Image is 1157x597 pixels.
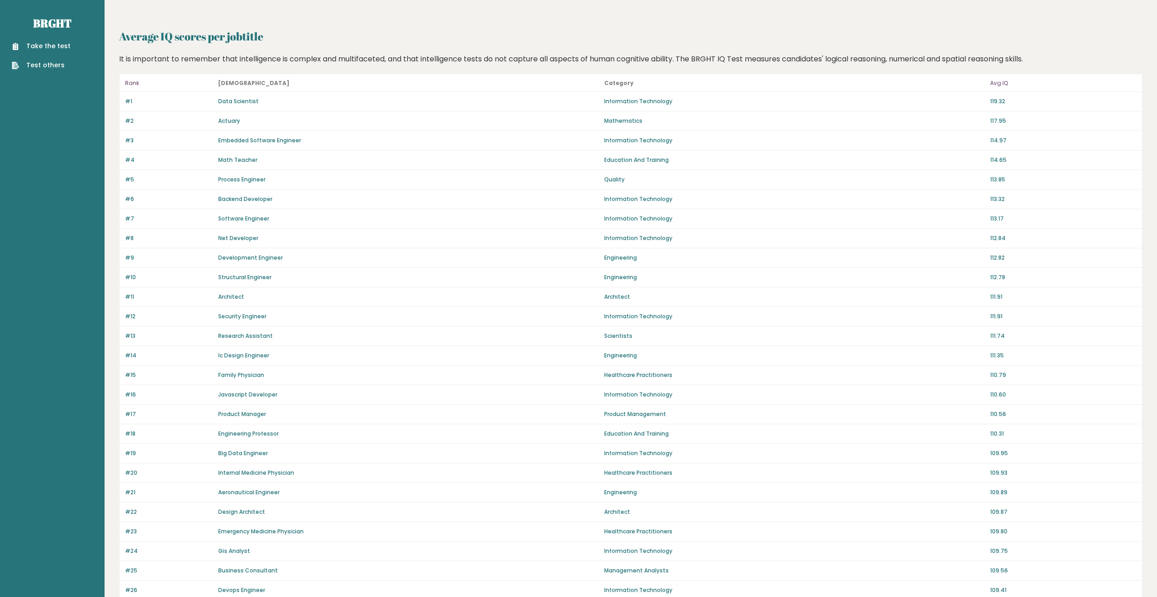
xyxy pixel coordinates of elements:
[125,332,213,340] p: #13
[990,117,1137,125] p: 117.95
[125,97,213,105] p: #1
[604,488,985,497] p: Engineering
[990,508,1137,516] p: 109.87
[33,16,71,30] a: Brght
[990,176,1137,184] p: 113.85
[604,469,985,477] p: Healthcare Practitioners
[119,28,1142,45] h2: Average IQ scores per jobtitle
[218,371,264,379] a: Family Physician
[125,586,213,594] p: #26
[125,312,213,321] p: #12
[990,78,1137,89] p: Avg IQ
[604,156,985,164] p: Education And Training
[604,117,985,125] p: Mathematics
[990,410,1137,418] p: 110.56
[125,117,213,125] p: #2
[604,567,985,575] p: Management Analysts
[604,371,985,379] p: Healthcare Practitioners
[604,293,985,301] p: Architect
[125,371,213,379] p: #15
[218,117,240,125] a: Actuary
[12,41,70,51] a: Take the test
[990,156,1137,164] p: 114.65
[990,430,1137,438] p: 110.31
[604,312,985,321] p: Information Technology
[990,293,1137,301] p: 111.91
[604,215,985,223] p: Information Technology
[218,567,278,574] a: Business Consultant
[990,586,1137,594] p: 109.41
[125,547,213,555] p: #24
[604,79,634,87] b: Category
[125,508,213,516] p: #22
[990,488,1137,497] p: 109.89
[218,234,258,242] a: Net Developer
[990,567,1137,575] p: 109.56
[125,488,213,497] p: #21
[604,547,985,555] p: Information Technology
[604,332,985,340] p: Scientists
[604,391,985,399] p: Information Technology
[218,293,244,301] a: Architect
[990,391,1137,399] p: 110.60
[125,195,213,203] p: #6
[218,527,304,535] a: Emergency Medicine Physician
[218,449,268,457] a: Big Data Engineer
[604,430,985,438] p: Education And Training
[604,273,985,281] p: Engineering
[125,391,213,399] p: #16
[218,391,277,398] a: Javascript Developer
[990,273,1137,281] p: 112.78
[990,234,1137,242] p: 112.84
[218,156,257,164] a: Math Teacher
[218,508,265,516] a: Design Architect
[604,410,985,418] p: Product Management
[990,351,1137,360] p: 111.35
[218,195,272,203] a: Backend Developer
[604,449,985,457] p: Information Technology
[125,78,213,89] p: Rank
[604,97,985,105] p: Information Technology
[218,430,279,437] a: Engineering Professor
[218,332,273,340] a: Research Assistant
[604,195,985,203] p: Information Technology
[218,97,259,105] a: Data Scientist
[218,469,294,477] a: Internal Medicine Physician
[125,254,213,262] p: #9
[125,410,213,418] p: #17
[218,215,269,222] a: Software Engineer
[125,156,213,164] p: #4
[218,136,301,144] a: Embedded Software Engineer
[604,136,985,145] p: Information Technology
[125,293,213,301] p: #11
[604,234,985,242] p: Information Technology
[990,254,1137,262] p: 112.82
[218,79,290,87] b: [DEMOGRAPHIC_DATA]
[990,97,1137,105] p: 119.32
[990,312,1137,321] p: 111.91
[116,54,1146,65] div: It is important to remember that intelligence is complex and multifaceted, and that intelligence ...
[604,527,985,536] p: Healthcare Practitioners
[218,586,265,594] a: Devops Engineer
[125,527,213,536] p: #23
[218,254,283,261] a: Development Engineer
[218,547,250,555] a: Gis Analyst
[125,273,213,281] p: #10
[218,176,265,183] a: Process Engineer
[218,273,271,281] a: Structural Engineer
[125,469,213,477] p: #20
[604,351,985,360] p: Engineering
[218,312,266,320] a: Security Engineer
[604,508,985,516] p: Architect
[604,254,985,262] p: Engineering
[125,136,213,145] p: #3
[990,136,1137,145] p: 114.97
[990,469,1137,477] p: 109.93
[990,195,1137,203] p: 113.32
[218,351,269,359] a: Ic Design Engineer
[990,527,1137,536] p: 109.80
[12,60,70,70] a: Test others
[990,332,1137,340] p: 111.74
[218,488,280,496] a: Aeronautical Engineer
[990,215,1137,223] p: 113.17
